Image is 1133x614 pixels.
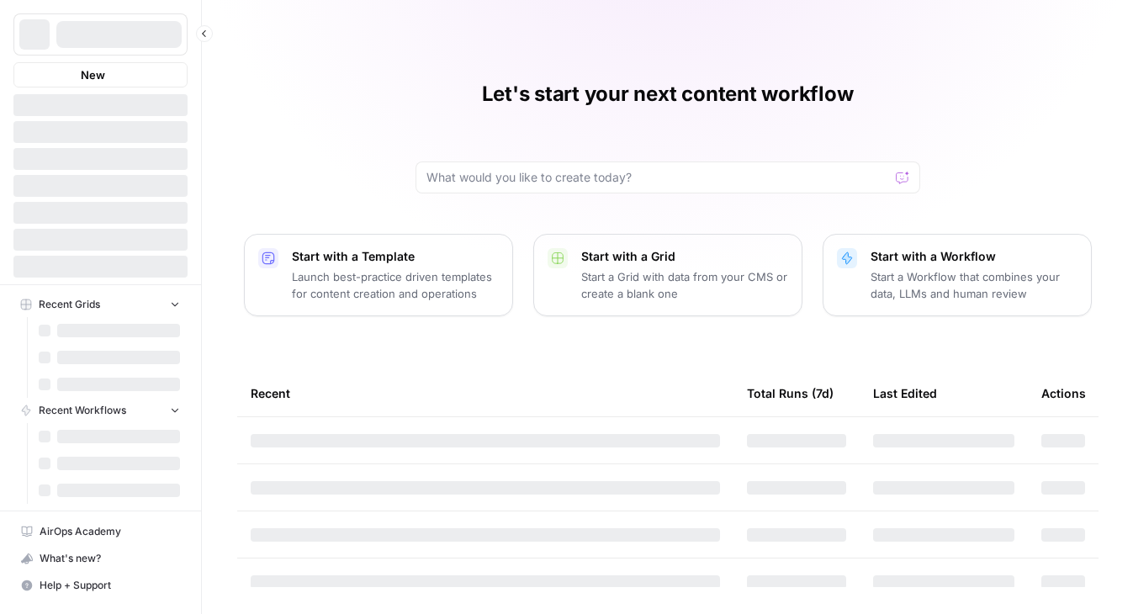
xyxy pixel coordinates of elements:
span: New [81,66,105,83]
p: Start with a Grid [581,248,788,265]
input: What would you like to create today? [426,169,889,186]
button: Help + Support [13,572,188,599]
p: Launch best-practice driven templates for content creation and operations [292,268,499,302]
span: Recent Workflows [39,403,126,418]
button: Start with a WorkflowStart a Workflow that combines your data, LLMs and human review [823,234,1092,316]
button: Recent Grids [13,292,188,317]
button: Start with a GridStart a Grid with data from your CMS or create a blank one [533,234,802,316]
div: Last Edited [873,370,937,416]
span: AirOps Academy [40,524,180,539]
h1: Let's start your next content workflow [482,81,854,108]
p: Start with a Template [292,248,499,265]
span: Help + Support [40,578,180,593]
div: Recent [251,370,720,416]
div: Total Runs (7d) [747,370,834,416]
a: AirOps Academy [13,518,188,545]
div: Actions [1041,370,1086,416]
div: What's new? [14,546,187,571]
button: Recent Workflows [13,398,188,423]
p: Start a Grid with data from your CMS or create a blank one [581,268,788,302]
button: New [13,62,188,87]
button: Start with a TemplateLaunch best-practice driven templates for content creation and operations [244,234,513,316]
button: What's new? [13,545,188,572]
p: Start a Workflow that combines your data, LLMs and human review [871,268,1077,302]
span: Recent Grids [39,297,100,312]
p: Start with a Workflow [871,248,1077,265]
